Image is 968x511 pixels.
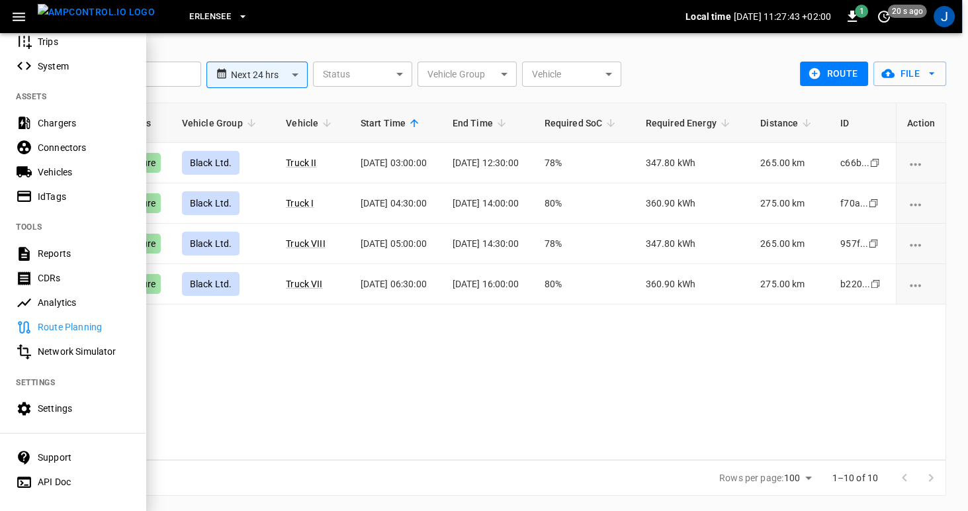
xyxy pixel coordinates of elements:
[855,5,868,18] span: 1
[888,5,927,18] span: 20 s ago
[38,35,130,48] div: Trips
[38,345,130,358] div: Network Simulator
[38,475,130,488] div: API Doc
[38,190,130,203] div: IdTags
[38,165,130,179] div: Vehicles
[38,402,130,415] div: Settings
[734,10,831,23] p: [DATE] 11:27:43 +02:00
[934,6,955,27] div: profile-icon
[189,9,231,24] span: Erlensee
[38,4,155,21] img: ampcontrol.io logo
[38,116,130,130] div: Chargers
[38,271,130,285] div: CDRs
[38,60,130,73] div: System
[38,320,130,334] div: Route Planning
[38,451,130,464] div: Support
[38,141,130,154] div: Connectors
[873,6,895,27] button: set refresh interval
[38,247,130,260] div: Reports
[685,10,731,23] p: Local time
[38,296,130,309] div: Analytics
